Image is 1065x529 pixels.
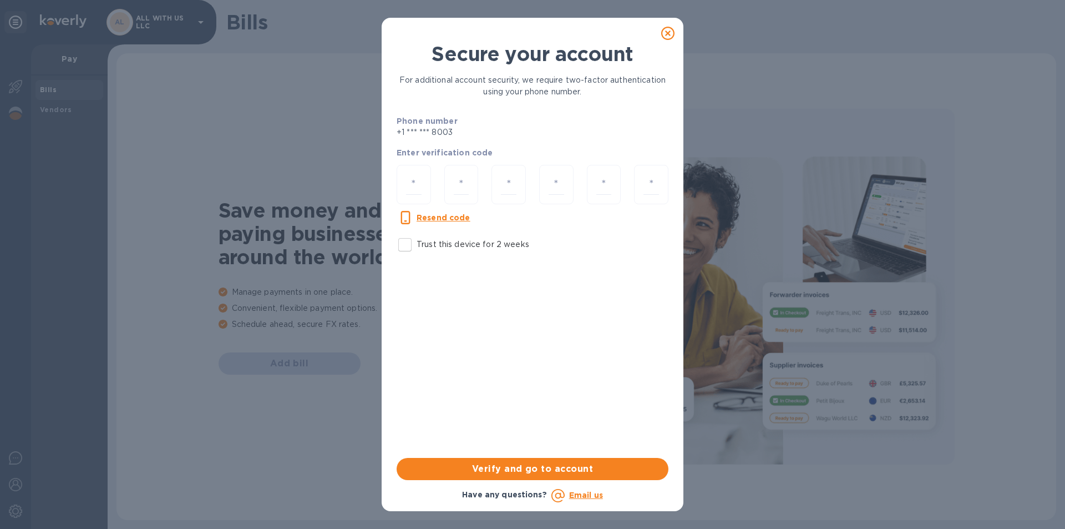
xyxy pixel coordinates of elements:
[405,462,660,476] span: Verify and go to account
[397,74,668,98] p: For additional account security, we require two-factor authentication using your phone number.
[417,239,529,250] p: Trust this device for 2 weeks
[417,213,470,222] u: Resend code
[397,458,668,480] button: Verify and go to account
[397,42,668,66] h1: Secure your account
[569,491,603,500] a: Email us
[397,147,668,158] p: Enter verification code
[462,490,547,499] b: Have any questions?
[397,117,458,125] b: Phone number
